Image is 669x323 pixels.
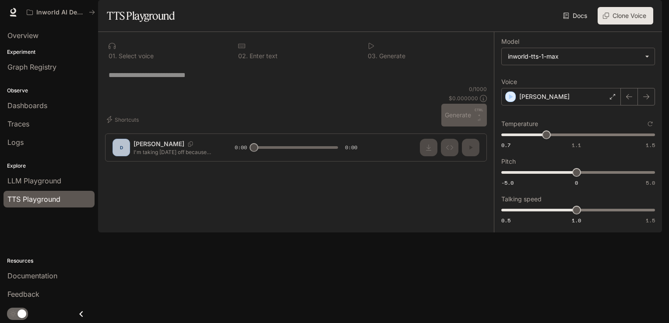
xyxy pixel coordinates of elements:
p: 0 2 . [238,53,248,59]
p: Voice [501,79,517,85]
button: Shortcuts [105,112,142,126]
span: 0.7 [501,141,511,149]
p: Generate [377,53,405,59]
button: Reset to default [645,119,655,129]
span: 1.0 [572,217,581,224]
p: 0 3 . [368,53,377,59]
p: Enter text [248,53,278,59]
p: 0 / 1000 [469,85,487,93]
p: Select voice [117,53,154,59]
span: -5.0 [501,179,514,186]
span: 5.0 [646,179,655,186]
span: 0.5 [501,217,511,224]
p: Inworld AI Demos [36,9,85,16]
span: 1.5 [646,217,655,224]
button: Clone Voice [598,7,653,25]
p: $ 0.000000 [449,95,478,102]
p: [PERSON_NAME] [519,92,570,101]
a: Docs [561,7,591,25]
p: Talking speed [501,196,542,202]
div: inworld-tts-1-max [508,52,641,61]
h1: TTS Playground [107,7,175,25]
span: 1.1 [572,141,581,149]
p: 0 1 . [109,53,117,59]
span: 1.5 [646,141,655,149]
button: All workspaces [23,4,99,21]
p: Pitch [501,158,516,165]
p: Model [501,39,519,45]
p: Temperature [501,121,538,127]
div: inworld-tts-1-max [502,48,655,65]
span: 0 [575,179,578,186]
